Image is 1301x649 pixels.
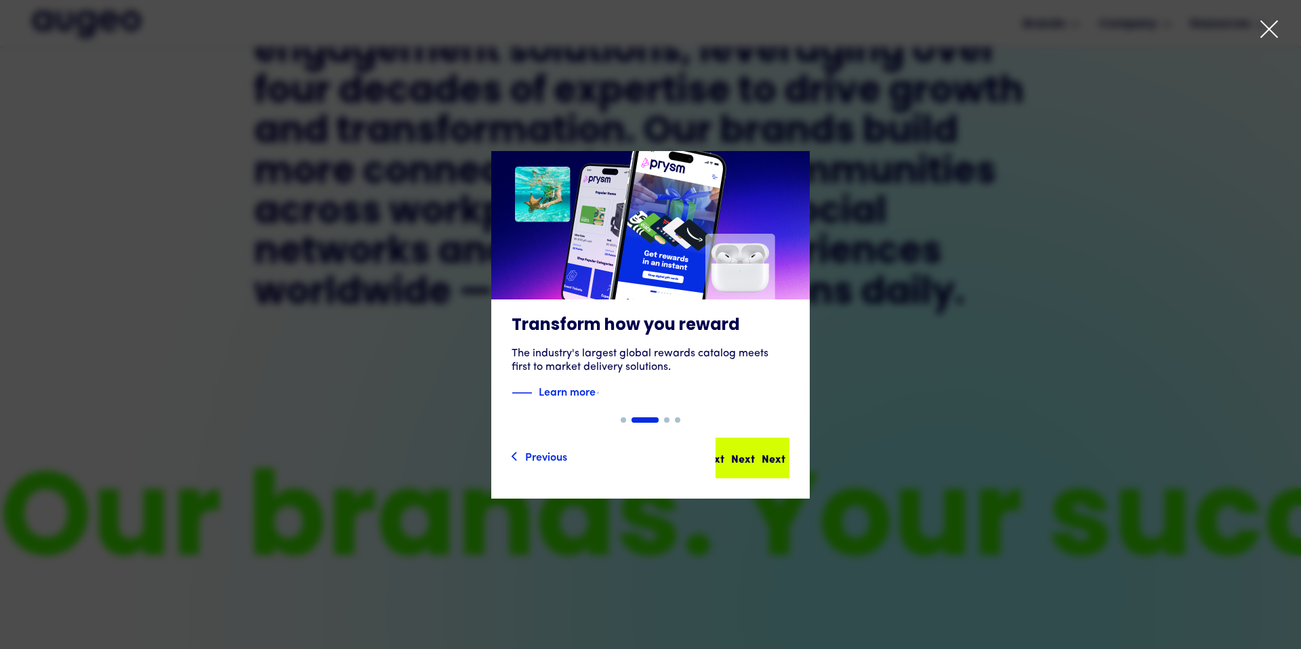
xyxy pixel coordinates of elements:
[675,417,680,423] div: Show slide 4 of 4
[597,385,617,401] img: Blue text arrow
[512,385,532,401] img: Blue decorative line
[539,383,596,398] strong: Learn more
[762,450,785,466] div: Next
[664,417,669,423] div: Show slide 3 of 4
[621,417,626,423] div: Show slide 1 of 4
[512,316,789,336] h3: Transform how you reward
[512,347,789,374] div: The industry's largest global rewards catalog meets first to market delivery solutions.
[525,448,567,464] div: Previous
[491,151,810,417] a: Transform how you rewardThe industry's largest global rewards catalog meets first to market deliv...
[716,438,789,478] a: NextNextNext
[632,417,659,423] div: Show slide 2 of 4
[731,450,755,466] div: Next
